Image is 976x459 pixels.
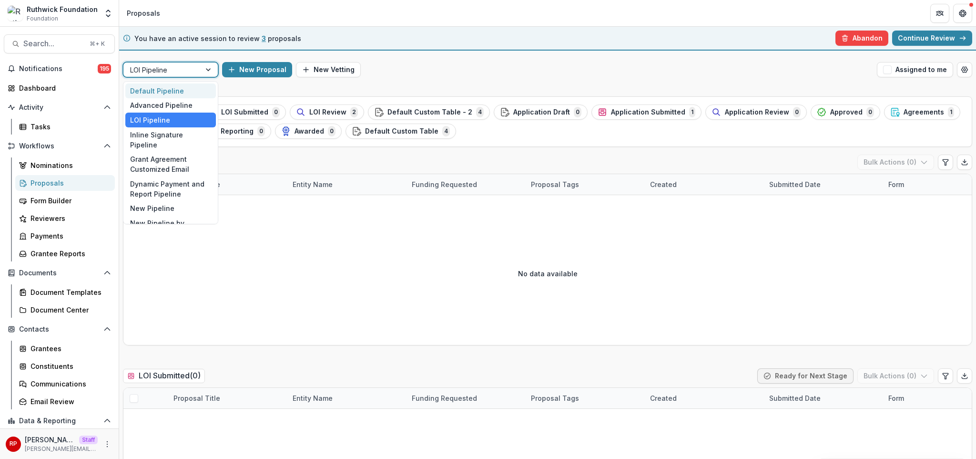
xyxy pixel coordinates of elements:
button: Export table data [957,368,972,384]
a: Grantee Reports [15,246,115,261]
div: Funding Requested [406,388,525,408]
div: Proposal Tags [525,174,644,195]
div: Tasks [30,122,107,132]
button: Abandon [835,31,888,46]
span: 3 [262,34,266,42]
a: Document Center [15,302,115,318]
div: Created [644,174,763,195]
span: 195 [98,64,111,73]
span: Activity [19,104,100,112]
button: Application Submitted1 [591,104,701,120]
div: Grantees [30,344,107,354]
span: Search... [23,39,84,48]
div: Inline Signature Pipeline [125,127,216,152]
div: Proposal Title [168,174,287,195]
span: Data & Reporting [19,417,100,425]
button: LOI Submitted0 [202,104,286,120]
div: Advanced Pipeline [125,98,216,113]
div: Entity Name [287,393,338,403]
div: Submitted Date [763,174,883,195]
span: 4 [476,107,484,117]
div: Constituents [30,361,107,371]
div: Form Builder [30,196,107,206]
div: Reviewers [30,213,107,223]
button: Open table manager [957,62,972,77]
a: Communications [15,376,115,392]
button: Notifications195 [4,61,115,76]
div: Entity Name [287,388,406,408]
p: No data available [518,269,578,279]
span: Default Custom Table - 2 [387,108,472,116]
span: Application Review [725,108,789,116]
span: Approved [830,108,863,116]
div: Ruthwick Pathireddy [10,441,17,447]
span: 0 [328,126,335,136]
div: Created [644,179,682,189]
div: ⌘ + K [88,39,107,49]
div: Funding Requested [406,179,483,189]
a: Grantees [15,341,115,356]
button: Bulk Actions (0) [857,155,934,170]
button: Open entity switcher [102,4,115,23]
button: Application Review0 [705,104,807,120]
div: New Pipeline by [PERSON_NAME] [125,216,216,240]
span: 0 [793,107,801,117]
button: New Proposal [222,62,292,77]
button: Export table data [957,155,972,170]
button: Open Contacts [4,322,115,337]
div: Grant Agreement Customized Email [125,152,216,177]
button: Default Custom Table4 [346,124,456,139]
div: LOI Pipeline [125,113,216,127]
div: Communications [30,379,107,389]
p: Staff [79,436,98,444]
div: Proposal Tags [525,393,585,403]
div: Proposals [127,8,160,18]
div: Grantee Reports [30,249,107,259]
span: 1 [948,107,954,117]
img: Ruthwick Foundation [8,6,23,21]
a: Document Templates [15,284,115,300]
button: Open Data & Reporting [4,413,115,428]
span: 1 [689,107,695,117]
button: Approved0 [811,104,880,120]
a: Nominations [15,157,115,173]
button: Reporting0 [201,124,271,139]
div: Proposals [30,178,107,188]
div: Entity Name [287,174,406,195]
span: Default Custom Table [365,127,438,136]
div: Entity Name [287,179,338,189]
button: Ready for Next Stage [757,368,854,384]
span: LOI Submitted [221,108,268,116]
div: Form [883,393,910,403]
div: Dashboard [19,83,107,93]
span: Awarded [295,127,324,136]
button: Open Activity [4,100,115,115]
div: Proposal Title [168,388,287,408]
button: Assigned to me [877,62,953,77]
button: LOI Review2 [290,104,364,120]
button: Bulk Actions (0) [857,368,934,384]
div: Created [644,393,682,403]
button: Agreements1 [884,104,960,120]
a: Constituents [15,358,115,374]
span: 0 [272,107,280,117]
span: 0 [257,126,265,136]
div: Proposal Tags [525,179,585,189]
div: Funding Requested [406,393,483,403]
span: Workflows [19,142,100,150]
span: 0 [866,107,874,117]
div: Document Center [30,305,107,315]
div: Proposal Tags [525,388,644,408]
nav: breadcrumb [123,6,164,20]
span: Foundation [27,14,58,23]
span: 0 [574,107,581,117]
button: Open Documents [4,265,115,281]
span: Contacts [19,325,100,334]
